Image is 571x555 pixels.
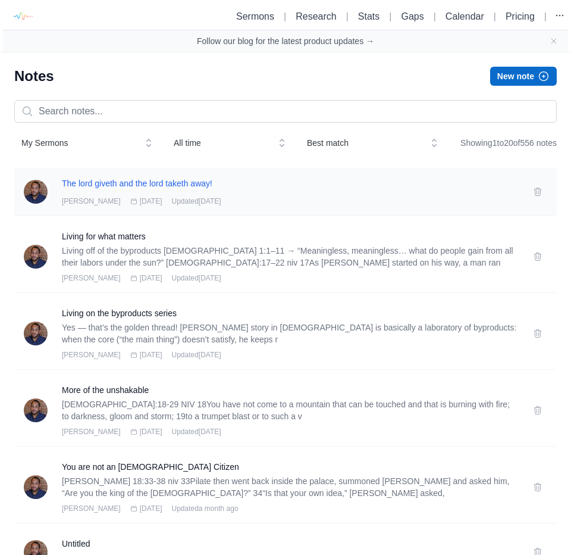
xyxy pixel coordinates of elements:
button: All time [167,132,293,154]
li: | [539,10,551,24]
span: All time [174,137,269,149]
li: | [384,10,396,24]
p: [DEMOGRAPHIC_DATA]:18-29 NIV 18You have not come to a mountain that can be touched and that is bu... [62,398,519,422]
li: | [279,10,291,24]
a: Research [296,11,336,21]
a: Pricing [506,11,535,21]
a: The lord giveth and the lord taketh away! [62,177,519,189]
span: [DATE] [140,197,162,206]
p: Living off of the byproducts [DEMOGRAPHIC_DATA] 1:1–11 → “Meaningless, meaningless… what do peopl... [62,245,519,269]
span: [PERSON_NAME] [62,504,121,513]
iframe: Drift Widget Chat Controller [512,495,557,541]
a: Stats [358,11,379,21]
span: Updated [DATE] [171,273,221,283]
img: Phillip Burch [24,322,48,345]
a: Sermons [236,11,274,21]
span: [DATE] [140,350,162,360]
span: [DATE] [140,427,162,436]
img: Phillip Burch [24,398,48,422]
span: [PERSON_NAME] [62,427,121,436]
a: Gaps [401,11,423,21]
button: Close banner [549,36,559,46]
a: Calendar [445,11,484,21]
img: Phillip Burch [24,475,48,499]
span: Best match [307,137,421,149]
img: Phillip Burch [24,245,48,269]
span: Updated [DATE] [171,350,221,360]
a: More of the unshakable [62,384,519,396]
p: [PERSON_NAME] 18:33-38 niv 33Pilate then went back inside the palace, summoned [PERSON_NAME] and ... [62,475,519,499]
span: Updated [DATE] [171,427,221,436]
img: Phillip Burch [24,180,48,204]
button: New note [490,67,557,86]
li: | [429,10,441,24]
a: Living for what matters [62,230,519,242]
span: [DATE] [140,273,162,283]
span: [PERSON_NAME] [62,273,121,283]
h1: Notes [14,67,54,86]
span: My Sermons [21,137,136,149]
span: [PERSON_NAME] [62,350,121,360]
span: [PERSON_NAME] [62,197,121,206]
span: Updated a month ago [171,504,238,513]
div: Showing 1 to 20 of 556 notes [460,132,557,154]
a: You are not an [DEMOGRAPHIC_DATA] Citizen [62,461,519,473]
a: Follow our blog for the latest product updates → [197,35,374,47]
a: Untitled [62,538,519,550]
li: | [489,10,501,24]
button: Best match [300,132,445,154]
a: Living on the byproducts series [62,307,519,319]
span: Updated [DATE] [171,197,221,206]
button: My Sermons [14,132,159,154]
img: logo [9,3,36,30]
input: Search notes... [14,100,557,123]
p: Yes — that’s the golden thread! [PERSON_NAME] story in [DEMOGRAPHIC_DATA] is basically a laborato... [62,322,519,345]
span: [DATE] [140,504,162,513]
li: | [341,10,353,24]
